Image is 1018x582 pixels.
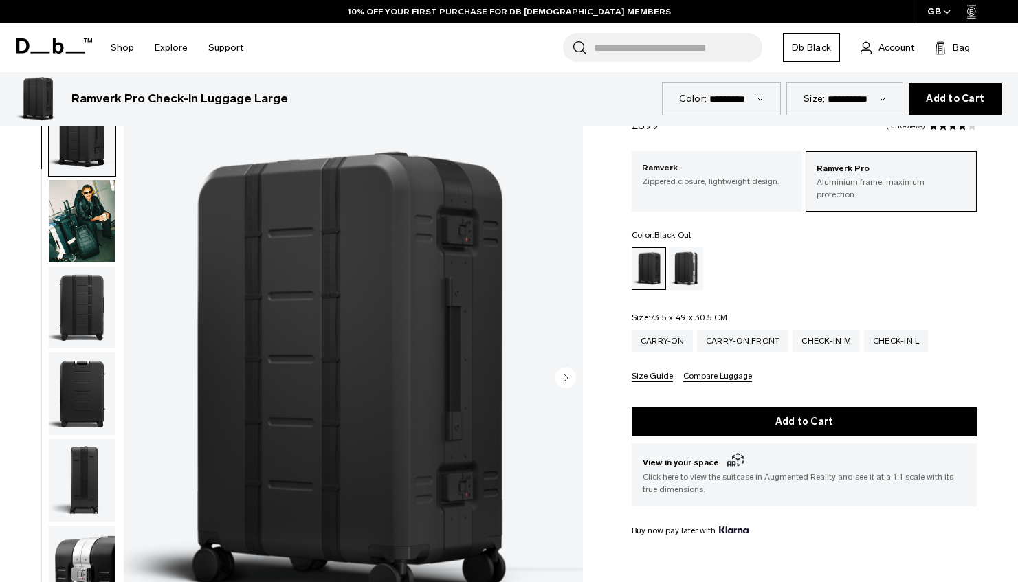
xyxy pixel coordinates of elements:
[632,247,666,290] a: Black Out
[909,83,1002,115] button: Add to Cart
[935,39,970,56] button: Bag
[48,93,116,177] button: Ramverk Pro Check-in Luggage Large Black Out
[49,352,115,435] img: Ramverk Pro Check-in Luggage Large Black Out
[49,267,115,349] img: Ramverk Pro Check-in Luggage Large Black Out
[679,91,707,106] label: Color:
[642,161,793,175] p: Ramverk
[632,313,727,322] legend: Size:
[650,313,727,322] span: 73.5 x 49 x 30.5 CM
[643,454,966,471] span: View in your space
[886,123,925,130] a: 35 reviews
[643,471,966,495] span: Click here to view the suitcase in Augmented Reality and see it at a 1:1 scale with its true dime...
[49,93,115,176] img: Ramverk Pro Check-in Luggage Large Black Out
[632,330,693,352] a: Carry-on
[16,77,60,121] img: Ramverk Pro Check-in Luggage Large Black Out
[155,23,188,72] a: Explore
[878,41,914,55] span: Account
[697,330,789,352] a: Carry-on Front
[48,179,116,263] button: Ramverk Pro Check-in Luggage Large Black Out
[632,372,673,382] button: Size Guide
[719,526,749,533] img: {"height" => 20, "alt" => "Klarna"}
[642,175,793,188] p: Zippered closure, lightweight design.
[817,176,966,201] p: Aluminium frame, maximum protection.
[48,438,116,522] button: Ramverk Pro Check-in Luggage Large Black Out
[669,247,703,290] a: Silver
[926,93,984,104] span: Add to Cart
[632,443,977,506] button: View in your space Click here to view the suitcase in Augmented Reality and see it at a 1:1 scale...
[48,266,116,350] button: Ramverk Pro Check-in Luggage Large Black Out
[555,368,576,391] button: Next slide
[49,180,115,262] img: Ramverk Pro Check-in Luggage Large Black Out
[208,23,243,72] a: Support
[817,162,966,176] p: Ramverk Pro
[632,231,692,239] legend: Color:
[783,33,840,62] a: Db Black
[632,407,977,436] button: Add to Cart
[683,372,752,382] button: Compare Luggage
[864,330,929,352] a: Check-in L
[793,330,860,352] a: Check-in M
[348,5,671,18] a: 10% OFF YOUR FIRST PURCHASE FOR DB [DEMOGRAPHIC_DATA] MEMBERS
[100,23,254,72] nav: Main Navigation
[654,230,691,240] span: Black Out
[861,39,914,56] a: Account
[48,352,116,436] button: Ramverk Pro Check-in Luggage Large Black Out
[632,524,749,537] span: Buy now pay later with
[49,439,115,522] img: Ramverk Pro Check-in Luggage Large Black Out
[804,91,825,106] label: Size:
[111,23,134,72] a: Shop
[71,90,288,108] h3: Ramverk Pro Check-in Luggage Large
[632,151,803,198] a: Ramverk Zippered closure, lightweight design.
[953,41,970,55] span: Bag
